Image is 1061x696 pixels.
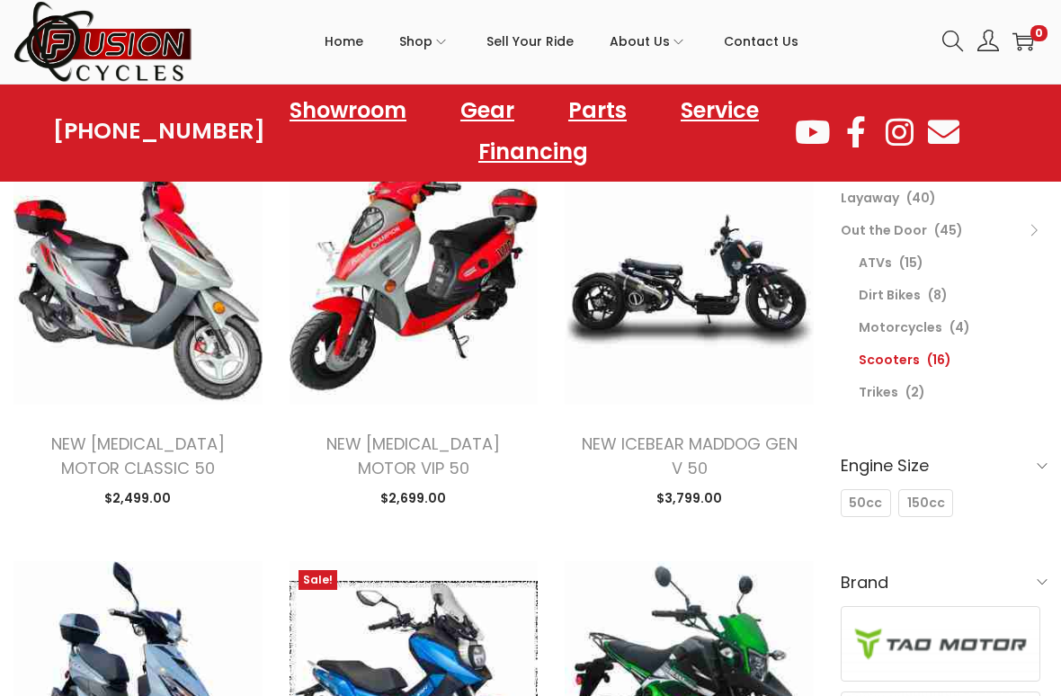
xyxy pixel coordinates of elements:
span: (40) [906,189,936,207]
a: [PHONE_NUMBER] [53,119,265,144]
a: NEW [MEDICAL_DATA] MOTOR CLASSIC 50 [51,433,225,479]
a: Home [325,1,363,82]
span: $ [380,489,388,507]
span: (45) [934,221,963,239]
span: 2,699.00 [380,489,446,507]
a: Showroom [272,90,424,131]
a: NEW ICEBEAR MADDOG GEN V 50 [582,433,798,479]
span: Home [325,19,363,64]
span: (8) [928,286,948,304]
span: $ [104,489,112,507]
a: Out the Door [841,221,927,239]
a: Dirt Bikes [859,286,921,304]
nav: Menu [265,90,792,173]
span: Shop [399,19,432,64]
nav: Primary navigation [193,1,929,82]
span: 2,499.00 [104,489,171,507]
a: Sell Your Ride [486,1,574,82]
span: Sell Your Ride [486,19,574,64]
a: NEW [MEDICAL_DATA] MOTOR VIP 50 [326,433,500,479]
h6: Brand [841,561,1048,603]
a: Motorcycles [859,318,942,336]
a: Contact Us [724,1,798,82]
span: Contact Us [724,19,798,64]
a: Trikes [859,383,898,401]
a: 0 [1012,31,1034,52]
h6: Engine Size [841,444,1048,486]
span: (15) [899,254,923,272]
a: Shop [399,1,450,82]
a: Financing [460,131,606,173]
span: 150cc [907,494,945,513]
span: 50cc [849,494,882,513]
span: $ [656,489,664,507]
a: ATVs [859,254,892,272]
a: Parts [550,90,645,131]
span: (2) [905,383,925,401]
span: (16) [927,351,951,369]
span: 3,799.00 [656,489,722,507]
span: (4) [950,318,970,336]
span: About Us [610,19,670,64]
a: About Us [610,1,688,82]
a: Scooters [859,351,920,369]
a: Service [663,90,777,131]
a: Layaway [841,189,899,207]
img: Tao Motor [842,607,1039,681]
a: Gear [442,90,532,131]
